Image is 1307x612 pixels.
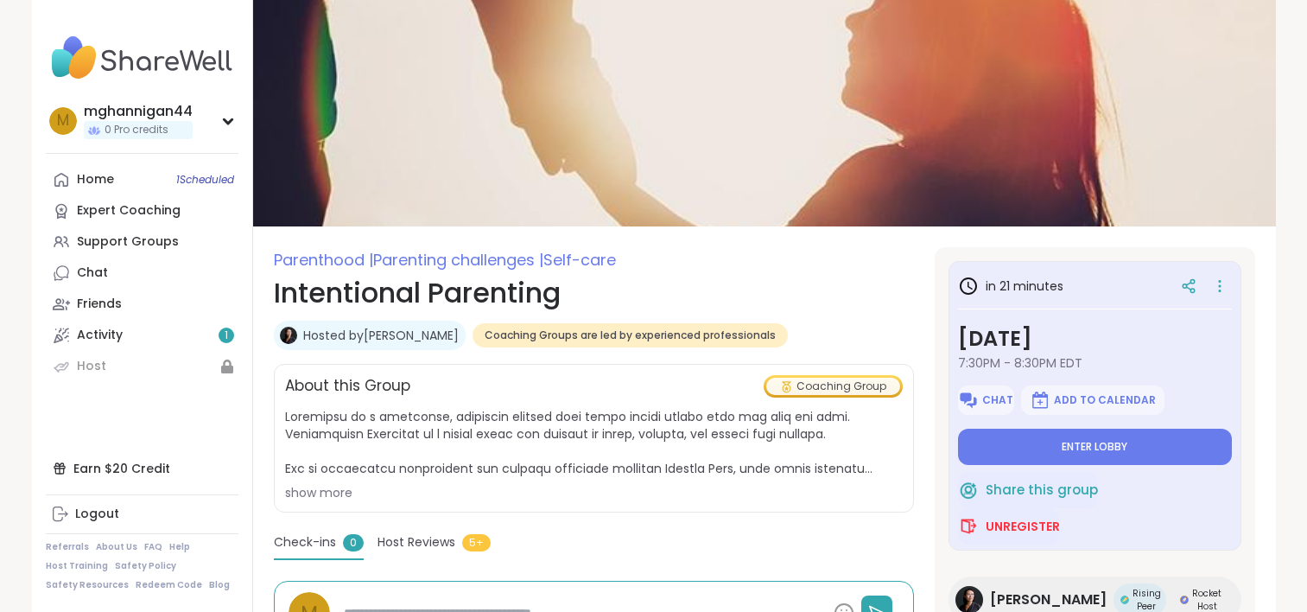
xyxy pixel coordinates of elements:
[1120,596,1129,604] img: Rising Peer
[46,226,238,258] a: Support Groups
[225,328,228,343] span: 1
[77,202,181,220] div: Expert Coaching
[285,375,410,398] h2: About this Group
[274,272,914,314] h1: Intentional Parenting
[958,390,979,411] img: ShareWell Logomark
[280,327,297,344] img: Natasha
[543,249,616,271] span: Self-care
[1180,596,1189,604] img: Rocket Host
[958,480,979,500] img: ShareWell Logomark
[136,579,202,591] a: Redeem Code
[1030,390,1050,411] img: ShareWell Logomark
[990,590,1107,610] span: [PERSON_NAME]
[46,351,238,382] a: Host
[766,378,900,395] div: Coaching Group
[46,28,238,88] img: ShareWell Nav Logo
[77,358,106,375] div: Host
[986,481,1098,500] span: Share this group
[373,249,543,271] span: Parenting challenges |
[958,386,1014,415] button: Chat
[958,516,979,537] img: ShareWell Logomark
[46,195,238,226] a: Expert Coaching
[958,323,1232,354] h3: [DATE]
[96,541,137,553] a: About Us
[462,534,491,551] span: 5+
[982,393,1013,407] span: Chat
[77,171,114,188] div: Home
[77,265,108,282] div: Chat
[378,533,455,551] span: Host Reviews
[77,233,179,251] div: Support Groups
[958,472,1098,508] button: Share this group
[1054,393,1156,407] span: Add to Calendar
[46,320,238,351] a: Activity1
[75,506,119,523] div: Logout
[77,327,123,344] div: Activity
[209,579,230,591] a: Blog
[285,484,903,501] div: show more
[958,429,1232,465] button: Enter lobby
[485,328,776,342] span: Coaching Groups are led by experienced professionals
[46,499,238,530] a: Logout
[986,518,1060,535] span: Unregister
[1062,440,1127,454] span: Enter lobby
[144,541,162,553] a: FAQ
[105,123,168,137] span: 0 Pro credits
[115,560,176,572] a: Safety Policy
[46,579,129,591] a: Safety Resources
[46,164,238,195] a: Home1Scheduled
[84,102,193,121] div: mghannigan44
[303,327,459,344] a: Hosted by[PERSON_NAME]
[176,173,234,187] span: 1 Scheduled
[958,508,1060,545] button: Unregister
[274,533,336,551] span: Check-ins
[46,541,89,553] a: Referrals
[46,289,238,320] a: Friends
[46,258,238,289] a: Chat
[285,408,903,477] span: Loremipsu do s ametconse, adipiscin elitsed doei tempo incidi utlabo etdo mag aliq eni admi. Veni...
[77,296,122,313] div: Friends
[46,560,108,572] a: Host Training
[57,110,69,132] span: m
[343,534,364,551] span: 0
[46,453,238,484] div: Earn $20 Credit
[958,354,1232,372] span: 7:30PM - 8:30PM EDT
[958,276,1063,296] h3: in 21 minutes
[1021,386,1164,415] button: Add to Calendar
[169,541,190,553] a: Help
[274,249,373,271] span: Parenthood |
